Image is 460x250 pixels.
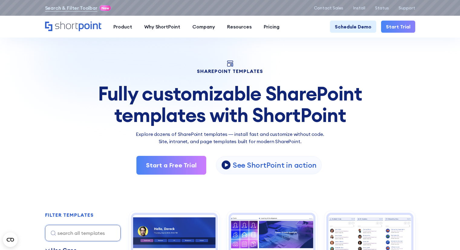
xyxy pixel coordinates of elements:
div: Pricing [264,23,279,30]
div: Product [113,23,132,30]
a: Search & Filter Toolbar [45,4,97,12]
a: Support [399,5,415,10]
a: Start Trial [381,21,415,33]
h1: SHAREPOINT TEMPLATES [45,69,415,73]
div: Fully customizable SharePoint templates with ShortPoint [45,83,415,126]
div: Company [192,23,215,30]
a: Status [375,5,389,10]
a: Contact Sales [314,5,343,10]
a: Company [186,21,221,33]
button: Open CMP widget [3,232,18,247]
a: Product [107,21,138,33]
a: Install [353,5,365,10]
h2: FILTER TEMPLATES [45,212,94,218]
a: Home [45,21,101,32]
a: Why ShortPoint [138,21,186,33]
div: Resources [227,23,252,30]
p: See ShortPoint in action [233,160,317,170]
a: Pricing [258,21,285,33]
iframe: Chat Widget [430,221,460,250]
input: search all templates [45,225,121,241]
a: Resources [221,21,258,33]
a: Schedule Demo [330,21,376,33]
div: Why ShortPoint [144,23,180,30]
p: Explore dozens of SharePoint templates — install fast and customize without code. Site, intranet,... [45,130,415,145]
a: Start a Free Trial [136,156,206,175]
a: open lightbox [216,156,322,174]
